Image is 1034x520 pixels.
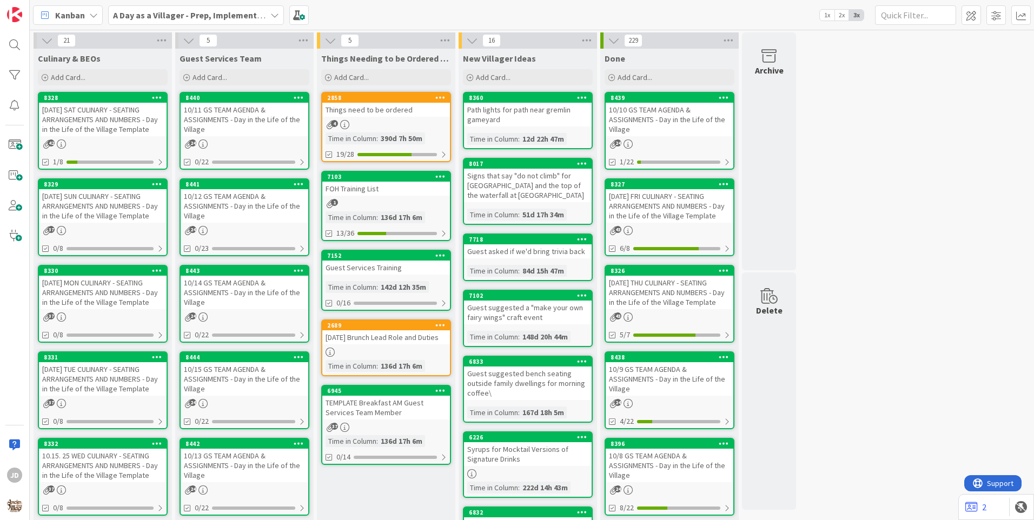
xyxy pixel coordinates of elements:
[520,209,567,221] div: 51d 17h 34m
[464,103,592,126] div: Path lights for path near gremlin gameyard
[376,132,378,144] span: :
[464,357,592,400] div: 6833Guest suggested bench seating outside family dwellings for morning coffee\
[189,226,196,233] span: 24
[464,432,592,442] div: 6226
[322,321,450,330] div: 2689
[48,139,55,146] span: 42
[376,211,378,223] span: :
[48,485,55,492] span: 37
[820,10,834,21] span: 1x
[611,267,733,275] div: 8326
[606,93,733,136] div: 843910/10 GS TEAM AGENDA & ASSIGNMENTS - Day in the Life of the Village
[195,156,209,168] span: 0/22
[185,181,308,188] div: 8441
[181,352,308,396] div: 844410/15 GS TEAM AGENDA & ASSIGNMENTS - Day in the Life of the Village
[39,352,167,362] div: 8331
[189,139,196,146] span: 24
[611,94,733,102] div: 8439
[181,276,308,309] div: 10/14 GS TEAM AGENDA & ASSIGNMENTS - Day in the Life of the Village
[611,354,733,361] div: 8438
[605,53,625,64] span: Done
[322,396,450,419] div: TEMPLATE Breakfast AM Guest Services Team Member
[181,93,308,136] div: 844010/11 GS TEAM AGENDA & ASSIGNMENTS - Day in the Life of the Village
[614,485,621,492] span: 24
[327,173,450,181] div: 7103
[482,34,501,47] span: 16
[44,440,167,448] div: 8332
[53,416,63,427] span: 0/8
[464,291,592,324] div: 7102Guest suggested a "make your own fairy wings" craft event
[189,485,196,492] span: 24
[520,133,567,145] div: 12d 22h 47m
[39,93,167,136] div: 8328[DATE] SAT CULINARY - SEATING ARRANGEMENTS AND NUMBERS - Day in the Life of the Village Template
[334,72,369,82] span: Add Card...
[518,209,520,221] span: :
[39,103,167,136] div: [DATE] SAT CULINARY - SEATING ARRANGEMENTS AND NUMBERS - Day in the Life of the Village Template
[322,172,450,196] div: 7103FOH Training List
[620,416,634,427] span: 4/22
[326,211,376,223] div: Time in Column
[606,276,733,309] div: [DATE] THU CULINARY - SEATING ARRANGEMENTS AND NUMBERS - Day in the Life of the Village Template
[520,331,571,343] div: 148d 20h 44m
[378,211,425,223] div: 136d 17h 6m
[185,94,308,102] div: 8440
[606,449,733,482] div: 10/8 GS TEAM AGENDA & ASSIGNMENTS - Day in the Life of the Village
[39,179,167,223] div: 8329[DATE] SUN CULINARY - SEATING ARRANGEMENTS AND NUMBERS - Day in the Life of the Village Template
[336,228,354,239] span: 13/36
[464,366,592,400] div: Guest suggested bench seating outside family dwellings for morning coffee\
[620,329,630,341] span: 5/7
[518,133,520,145] span: :
[614,312,621,319] span: 43
[39,93,167,103] div: 8328
[23,2,49,15] span: Support
[469,434,592,441] div: 6226
[326,435,376,447] div: Time in Column
[48,312,55,319] span: 37
[7,7,22,22] img: Visit kanbanzone.com
[39,179,167,189] div: 8329
[326,360,376,372] div: Time in Column
[181,189,308,223] div: 10/12 GS TEAM AGENDA & ASSIGNMENTS - Day in the Life of the Village
[464,244,592,258] div: Guest asked if we'd bring trivia back
[606,439,733,482] div: 839610/8 GS TEAM AGENDA & ASSIGNMENTS - Day in the Life of the Village
[331,199,338,206] span: 1
[181,179,308,223] div: 844110/12 GS TEAM AGENDA & ASSIGNMENTS - Day in the Life of the Village
[38,53,101,64] span: Culinary & BEOs
[606,266,733,276] div: 8326
[331,423,338,430] span: 37
[611,440,733,448] div: 8396
[53,502,63,514] span: 0/8
[39,266,167,309] div: 8330[DATE] MON CULINARY - SEATING ARRANGEMENTS AND NUMBERS - Day in the Life of the Village Template
[185,440,308,448] div: 8442
[336,451,350,463] span: 0/14
[44,94,167,102] div: 8328
[518,331,520,343] span: :
[326,281,376,293] div: Time in Column
[606,103,733,136] div: 10/10 GS TEAM AGENDA & ASSIGNMENTS - Day in the Life of the Village
[464,169,592,202] div: Signs that say "do not climb" for [GEOGRAPHIC_DATA] and the top of the waterfall at [GEOGRAPHIC_D...
[322,172,450,182] div: 7103
[39,352,167,396] div: 8331[DATE] TUE CULINARY - SEATING ARRANGEMENTS AND NUMBERS - Day in the Life of the Village Template
[322,93,450,103] div: 2858
[327,387,450,395] div: 6945
[875,5,956,25] input: Quick Filter...
[376,435,378,447] span: :
[518,406,520,418] span: :
[195,329,209,341] span: 0/22
[520,265,567,277] div: 84d 15h 47m
[44,267,167,275] div: 8330
[467,265,518,277] div: Time in Column
[624,34,642,47] span: 229
[469,509,592,516] div: 6832
[181,93,308,103] div: 8440
[39,189,167,223] div: [DATE] SUN CULINARY - SEATING ARRANGEMENTS AND NUMBERS - Day in the Life of the Village Template
[322,182,450,196] div: FOH Training List
[467,331,518,343] div: Time in Column
[181,439,308,449] div: 8442
[965,501,986,514] a: 2
[57,34,76,47] span: 21
[181,179,308,189] div: 8441
[181,439,308,482] div: 844210/13 GS TEAM AGENDA & ASSIGNMENTS - Day in the Life of the Village
[849,10,864,21] span: 3x
[378,132,425,144] div: 390d 7h 50m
